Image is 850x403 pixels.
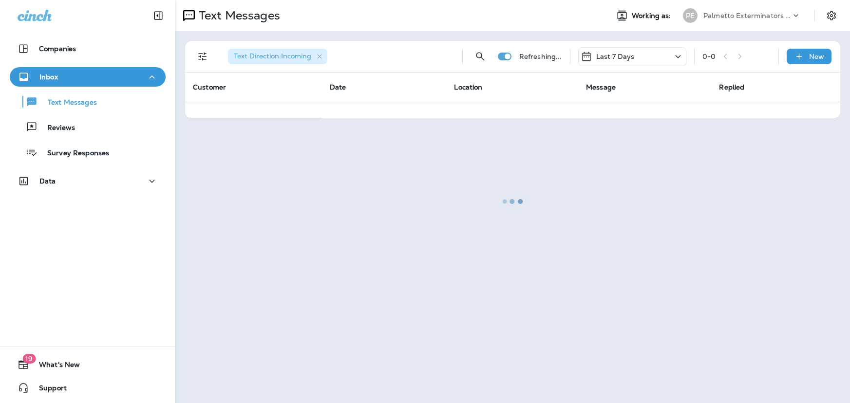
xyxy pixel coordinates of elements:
[10,171,166,191] button: Data
[39,177,56,185] p: Data
[38,98,97,108] p: Text Messages
[10,92,166,112] button: Text Messages
[10,117,166,137] button: Reviews
[10,355,166,374] button: 19What's New
[39,45,76,53] p: Companies
[10,39,166,58] button: Companies
[145,6,172,25] button: Collapse Sidebar
[38,149,109,158] p: Survey Responses
[809,53,824,60] p: New
[38,124,75,133] p: Reviews
[10,142,166,163] button: Survey Responses
[29,384,67,396] span: Support
[22,354,36,364] span: 19
[39,73,58,81] p: Inbox
[10,378,166,398] button: Support
[10,67,166,87] button: Inbox
[29,361,80,372] span: What's New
